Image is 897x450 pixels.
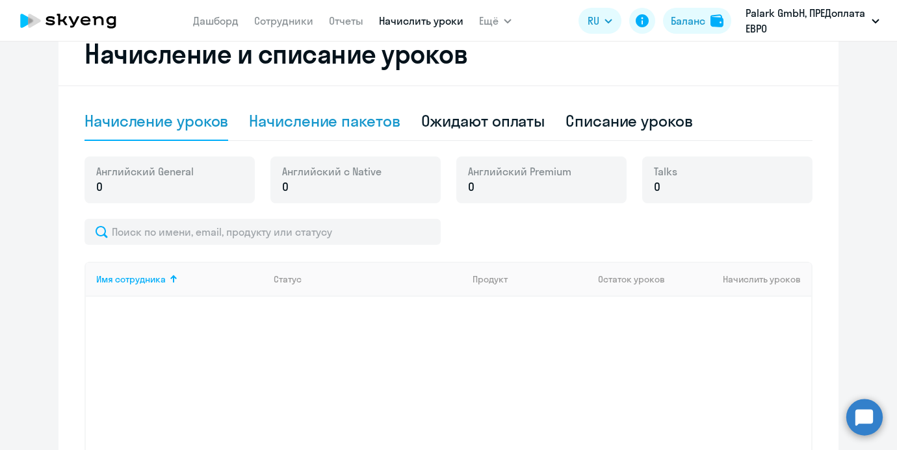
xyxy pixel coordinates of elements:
[96,273,166,285] div: Имя сотрудника
[96,164,194,179] span: Английский General
[421,110,545,131] div: Ожидают оплаты
[329,14,363,27] a: Отчеты
[663,8,731,34] button: Балансbalance
[249,110,400,131] div: Начисление пакетов
[468,179,474,195] span: 0
[598,273,679,285] div: Остаток уроков
[588,13,599,29] span: RU
[84,38,812,69] h2: Начисление и списание уроков
[739,5,886,36] button: Palark GmbH, ПРЕДоплата ЕВРО
[671,13,705,29] div: Баланс
[96,273,263,285] div: Имя сотрудника
[746,5,866,36] p: Palark GmbH, ПРЕДоплата ЕВРО
[274,273,462,285] div: Статус
[578,8,621,34] button: RU
[679,262,811,297] th: Начислить уроков
[254,14,313,27] a: Сотрудники
[598,273,665,285] span: Остаток уроков
[274,273,302,285] div: Статус
[282,164,382,179] span: Английский с Native
[710,14,723,27] img: balance
[479,13,499,29] span: Ещё
[84,110,228,131] div: Начисление уроков
[654,164,677,179] span: Talks
[654,179,660,195] span: 0
[379,14,463,27] a: Начислить уроки
[473,273,508,285] div: Продукт
[193,14,239,27] a: Дашборд
[479,8,512,34] button: Ещё
[96,179,103,195] span: 0
[468,164,571,179] span: Английский Premium
[282,179,289,195] span: 0
[84,219,441,245] input: Поиск по имени, email, продукту или статусу
[473,273,588,285] div: Продукт
[565,110,693,131] div: Списание уроков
